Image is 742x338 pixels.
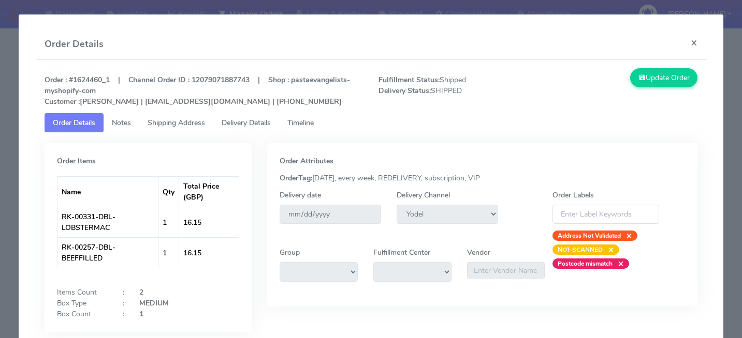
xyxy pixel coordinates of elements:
[558,245,603,254] strong: NOT-SCANNED
[139,287,143,297] strong: 2
[179,207,239,237] td: 16.15
[49,298,115,309] div: Box Type
[558,232,621,240] strong: Address Not Validated
[280,190,321,201] label: Delivery date
[373,247,430,258] label: Fulfillment Center
[280,173,312,183] strong: OrderTag:
[57,156,96,166] strong: Order Items
[179,237,239,268] td: 16.15
[379,75,440,85] strong: Fulfillment Status:
[272,173,693,183] div: [DATE], every week, REDELIVERY, subscription, VIP
[45,113,697,132] ul: Tabs
[139,309,143,319] strong: 1
[682,29,706,56] button: Close
[115,309,132,319] div: :
[552,205,659,224] input: Enter Label Keywords
[115,287,132,298] div: :
[57,207,158,237] td: RK-00331-DBL-LOBSTERMAC
[280,156,333,166] strong: Order Attributes
[158,176,179,207] th: Qty
[287,118,314,128] span: Timeline
[57,176,158,207] th: Name
[115,298,132,309] div: :
[112,118,131,128] span: Notes
[49,309,115,319] div: Box Count
[45,97,80,106] strong: Customer :
[558,259,613,268] strong: Postcode mismatch
[158,207,179,237] td: 1
[371,74,538,107] span: Shipped SHIPPED
[49,287,115,298] div: Items Count
[45,75,350,106] strong: Order : #1624460_1 | Channel Order ID : 12079071887743 | Shop : pastaevangelists-myshopify-com [P...
[57,237,158,268] td: RK-00257-DBL-BEEFFILLED
[467,262,545,279] input: Enter Vendor Name
[467,247,490,258] label: Vendor
[613,258,624,269] span: ×
[158,237,179,268] td: 1
[53,118,95,128] span: Order Details
[179,176,239,207] th: Total Price (GBP)
[280,247,300,258] label: Group
[222,118,271,128] span: Delivery Details
[603,244,614,255] span: ×
[630,68,697,87] button: Update Order
[552,190,594,201] label: Order Labels
[139,298,169,308] strong: MEDIUM
[148,118,205,128] span: Shipping Address
[379,86,431,96] strong: Delivery Status:
[45,37,104,51] h4: Order Details
[621,231,632,241] span: ×
[397,190,450,201] label: Delivery Channel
